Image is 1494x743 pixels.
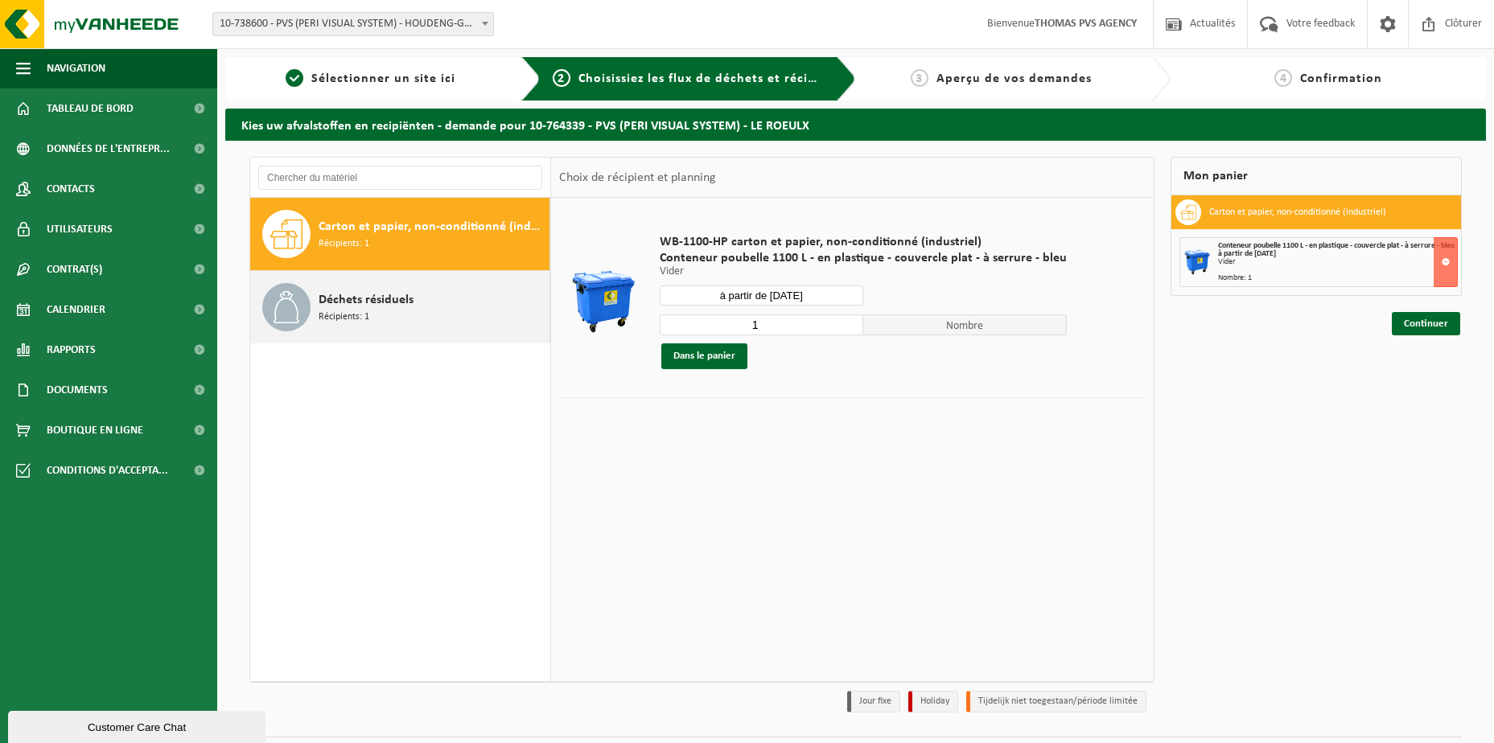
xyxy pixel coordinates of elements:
span: Documents [47,370,108,410]
div: Nombre: 1 [1218,274,1457,282]
input: Chercher du matériel [258,166,542,190]
button: Déchets résiduels Récipients: 1 [250,271,550,343]
span: Nombre [863,314,1067,335]
div: Choix de récipient et planning [551,158,724,198]
span: Récipients: 1 [319,310,369,325]
button: Dans le panier [661,343,747,369]
span: Calendrier [47,289,105,330]
span: Récipients: 1 [319,236,369,252]
h3: Carton et papier, non-conditionné (industriel) [1209,199,1386,225]
input: Sélectionnez date [660,285,863,306]
button: Carton et papier, non-conditionné (industriel) Récipients: 1 [250,198,550,271]
li: Tijdelijk niet toegestaan/période limitée [966,691,1146,712]
span: Données de l'entrepr... [47,129,170,169]
strong: à partir de [DATE] [1218,249,1276,258]
a: 1Sélectionner un site ici [233,69,508,88]
span: Contacts [47,169,95,209]
span: Conteneur poubelle 1100 L - en plastique - couvercle plat - à serrure - bleu [660,250,1067,266]
h2: Kies uw afvalstoffen en recipiënten - demande pour 10-764339 - PVS (PERI VISUAL SYSTEM) - LE ROEULX [225,109,1486,140]
li: Jour fixe [847,691,900,712]
span: 3 [911,69,928,87]
span: Navigation [47,48,105,88]
span: Sélectionner un site ici [311,72,455,85]
strong: THOMAS PVS AGENCY [1035,18,1137,30]
p: Vider [660,266,1067,277]
span: Conditions d'accepta... [47,450,168,491]
iframe: chat widget [8,708,269,743]
span: Carton et papier, non-conditionné (industriel) [319,217,545,236]
span: Confirmation [1300,72,1382,85]
span: Contrat(s) [47,249,102,289]
span: Utilisateurs [47,209,113,249]
span: Tableau de bord [47,88,134,129]
span: Déchets résiduels [319,290,414,310]
span: WB-1100-HP carton et papier, non-conditionné (industriel) [660,234,1067,250]
span: 10-738600 - PVS (PERI VISUAL SYSTEM) - HOUDENG-GOEGNIES [212,12,494,36]
span: Choisissiez les flux de déchets et récipients [578,72,846,85]
div: Mon panier [1171,157,1462,195]
span: Rapports [47,330,96,370]
span: 4 [1274,69,1292,87]
div: Vider [1218,258,1457,266]
span: 10-738600 - PVS (PERI VISUAL SYSTEM) - HOUDENG-GOEGNIES [213,13,493,35]
span: Conteneur poubelle 1100 L - en plastique - couvercle plat - à serrure - bleu [1218,241,1455,250]
a: Continuer [1392,312,1460,335]
span: Boutique en ligne [47,410,143,450]
span: 1 [286,69,303,87]
li: Holiday [908,691,958,712]
span: Aperçu de vos demandes [936,72,1092,85]
span: 2 [553,69,570,87]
